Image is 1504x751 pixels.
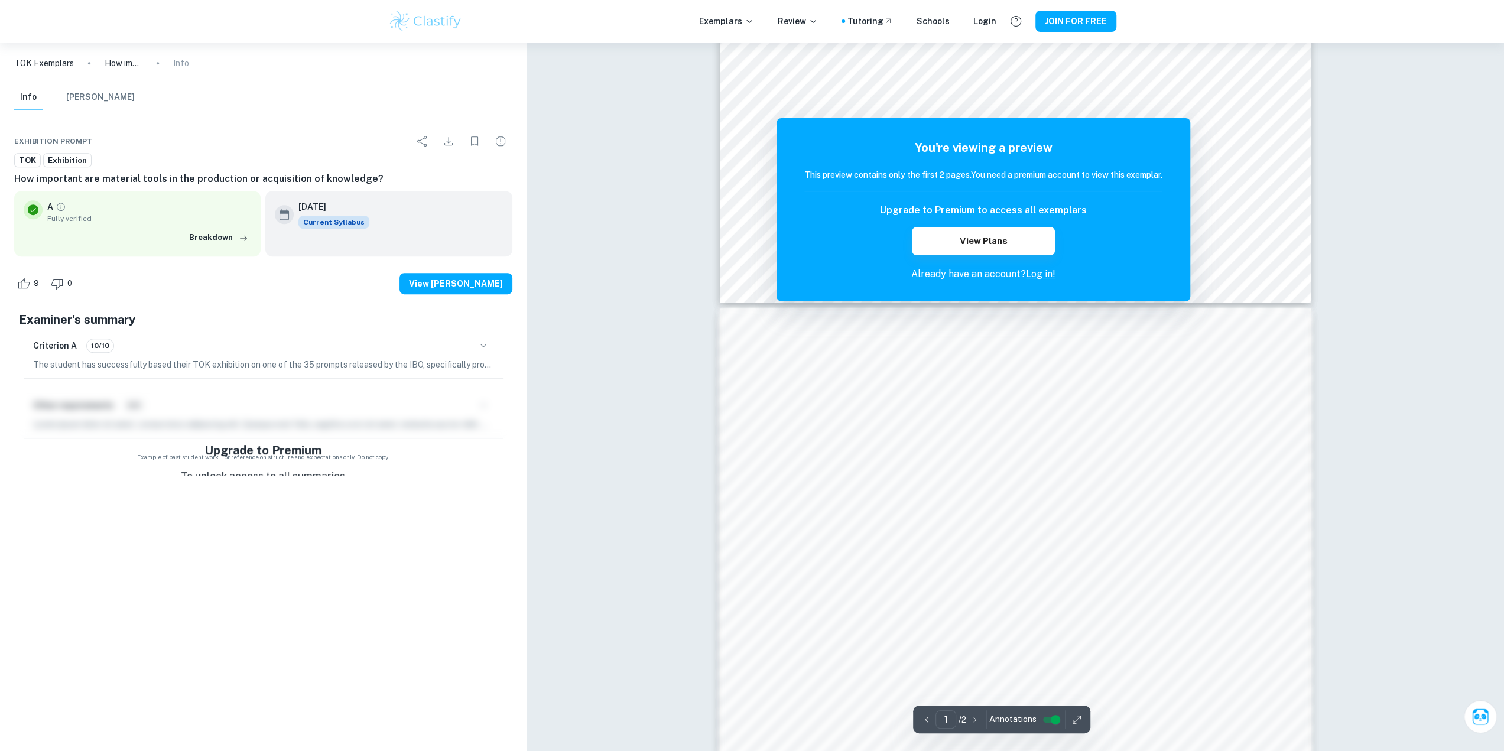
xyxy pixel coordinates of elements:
div: Download [437,129,460,153]
p: To unlock access to all summaries [181,469,345,484]
a: Grade fully verified [56,201,66,212]
h6: How important are material tools in the production or acquisition of knowledge? [14,172,512,186]
div: This exemplar is based on the current syllabus. Feel free to refer to it for inspiration/ideas wh... [298,216,369,229]
div: Dislike [48,274,79,293]
a: TOK Exemplars [14,57,74,70]
span: TOK [15,155,40,167]
p: How important are material tools in the production or acquisition of knowledge? [105,57,142,70]
div: Bookmark [463,129,486,153]
a: Exhibition [43,153,92,168]
a: Schools [917,15,950,28]
button: View [PERSON_NAME] [399,273,512,294]
a: Tutoring [847,15,893,28]
span: 0 [61,278,79,290]
button: JOIN FOR FREE [1035,11,1116,32]
a: Log in! [1026,268,1055,279]
p: The student has successfully based their TOK exhibition on one of the 35 prompts released by the ... [33,358,493,371]
div: Report issue [489,129,512,153]
span: Example of past student work. For reference on structure and expectations only. Do not copy. [14,453,512,461]
p: / 2 [959,713,966,726]
button: Breakdown [186,229,251,246]
span: Fully verified [47,213,251,224]
h5: Examiner's summary [19,311,508,329]
button: View Plans [912,227,1055,255]
img: Clastify logo [388,9,463,33]
button: Ask Clai [1464,700,1497,733]
span: Exhibition [44,155,91,167]
h6: [DATE] [298,200,360,213]
h6: This preview contains only the first 2 pages. You need a premium account to view this exemplar. [804,168,1162,181]
button: [PERSON_NAME] [66,84,135,110]
div: Like [14,274,46,293]
h5: You're viewing a preview [804,139,1162,157]
span: Current Syllabus [298,216,369,229]
button: Help and Feedback [1006,11,1026,31]
span: Annotations [989,713,1037,726]
p: Already have an account? [804,267,1162,281]
a: TOK [14,153,41,168]
p: A [47,200,53,213]
p: Exemplars [699,15,754,28]
button: Info [14,84,43,110]
span: 9 [27,278,46,290]
h6: Upgrade to Premium to access all exemplars [880,203,1087,217]
p: Info [173,57,189,70]
h5: Upgrade to Premium [204,441,321,459]
span: Exhibition Prompt [14,136,92,147]
span: 10/10 [87,340,113,351]
a: Login [973,15,996,28]
div: Share [411,129,434,153]
p: Review [778,15,818,28]
h6: Criterion A [33,339,77,352]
